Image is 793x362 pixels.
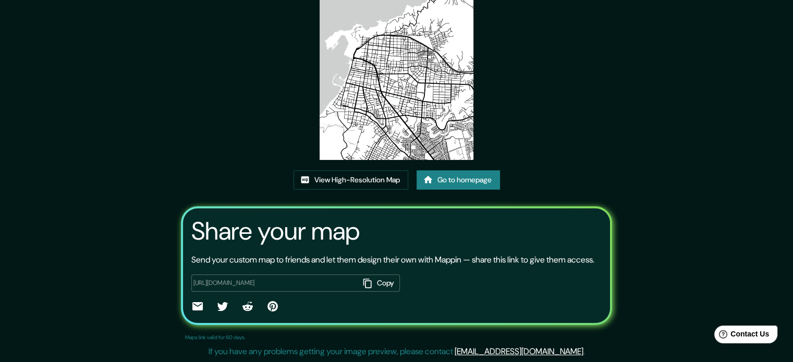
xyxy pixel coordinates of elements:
[359,274,400,292] button: Copy
[191,217,360,246] h3: Share your map
[700,321,782,351] iframe: Help widget launcher
[294,170,408,190] a: View High-Resolution Map
[417,170,500,190] a: Go to homepage
[185,333,246,341] p: Maps link valid for 60 days.
[455,346,583,357] a: [EMAIL_ADDRESS][DOMAIN_NAME]
[191,254,594,266] p: Send your custom map to friends and let them design their own with Mappin — share this link to gi...
[209,345,585,358] p: If you have any problems getting your image preview, please contact .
